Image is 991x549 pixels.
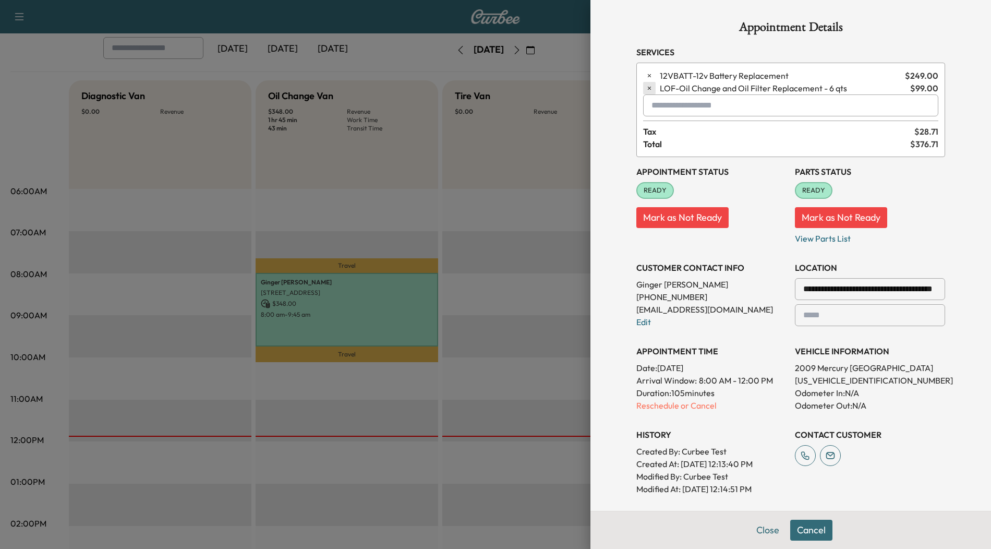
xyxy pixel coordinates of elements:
[795,387,945,399] p: Odometer In: N/A
[910,138,938,150] span: $ 376.71
[796,185,831,196] span: READY
[795,345,945,357] h3: VEHICLE INFORMATION
[636,261,787,274] h3: CUSTOMER CONTACT INFO
[795,399,945,412] p: Odometer Out: N/A
[795,428,945,441] h3: CONTACT CUSTOMER
[643,125,914,138] span: Tax
[795,165,945,178] h3: Parts Status
[795,261,945,274] h3: LOCATION
[636,362,787,374] p: Date: [DATE]
[636,46,945,58] h3: Services
[636,207,729,228] button: Mark as Not Ready
[636,387,787,399] p: Duration: 105 minutes
[660,82,906,94] span: Oil Change and Oil Filter Replacement - 6 qts
[699,374,773,387] span: 8:00 AM - 12:00 PM
[790,520,832,541] button: Cancel
[636,445,787,458] p: Created By : Curbee Test
[636,21,945,38] h1: Appointment Details
[636,303,787,316] p: [EMAIL_ADDRESS][DOMAIN_NAME]
[910,82,938,94] span: $ 99.00
[914,125,938,138] span: $ 28.71
[905,69,938,82] span: $ 249.00
[636,428,787,441] h3: History
[636,165,787,178] h3: Appointment Status
[636,458,787,470] p: Created At : [DATE] 12:13:40 PM
[636,291,787,303] p: [PHONE_NUMBER]
[795,362,945,374] p: 2009 Mercury [GEOGRAPHIC_DATA]
[636,470,787,483] p: Modified By : Curbee Test
[636,278,787,291] p: Ginger [PERSON_NAME]
[795,207,887,228] button: Mark as Not Ready
[795,228,945,245] p: View Parts List
[636,317,651,327] a: Edit
[636,483,787,495] p: Modified At : [DATE] 12:14:51 PM
[643,138,910,150] span: Total
[636,345,787,357] h3: APPOINTMENT TIME
[750,520,786,541] button: Close
[636,399,787,412] p: Reschedule or Cancel
[660,69,901,82] span: 12v Battery Replacement
[795,374,945,387] p: [US_VEHICLE_IDENTIFICATION_NUMBER]
[636,374,787,387] p: Arrival Window:
[637,185,673,196] span: READY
